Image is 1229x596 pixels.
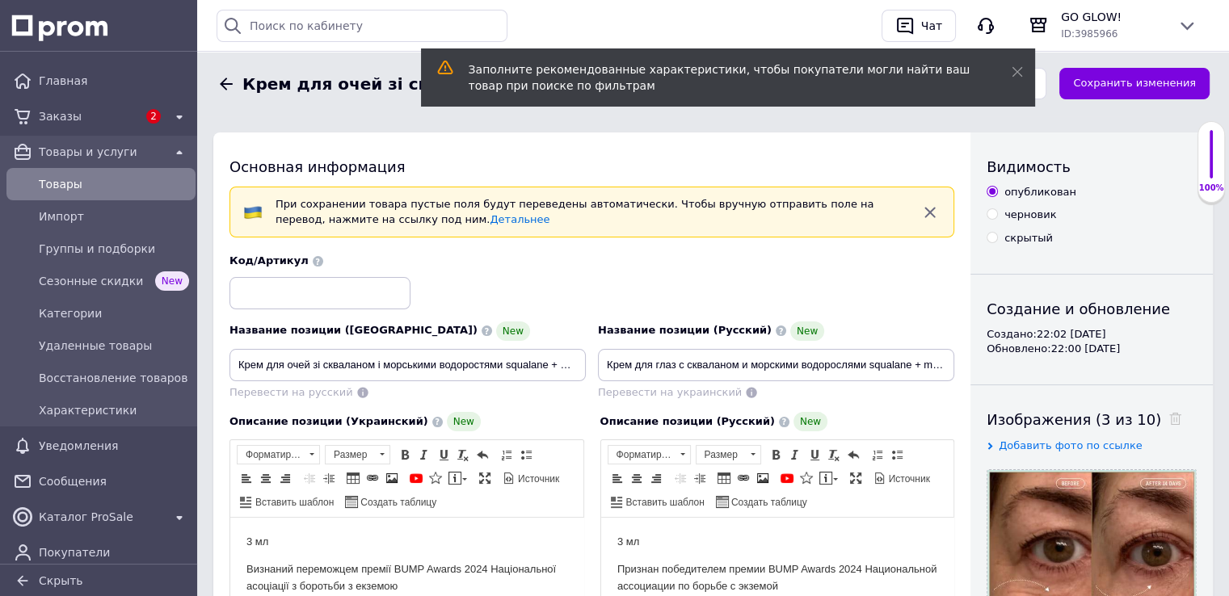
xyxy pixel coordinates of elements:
[146,109,161,124] span: 2
[844,446,862,464] a: Отменить (Ctrl+Z)
[358,496,436,510] span: Создать таблицу
[407,469,425,487] a: Добавить видео с YouTube
[238,469,255,487] a: По левому краю
[39,73,189,89] span: Главная
[39,544,189,560] span: Покупатели
[729,496,807,510] span: Создать таблицу
[886,472,930,486] span: Источник
[469,61,971,94] div: Заполните рекомендованные характеристики, чтобы покупатели могли найти ваш товар при поиске по фи...
[243,203,263,222] img: :flag-ua:
[39,208,189,225] span: Импорт
[343,493,439,510] a: Создать таблицу
[16,132,337,166] p: Тип кожи: подходит для всех типов кожи, особенно для сухой и чувствительной кожи
[869,446,886,464] a: Вставить / удалить нумерованный список
[446,469,469,487] a: Вставить сообщение
[871,469,932,487] a: Источник
[608,446,675,464] span: Форматирование
[608,445,691,464] a: Форматирование
[229,386,353,398] span: Перевести на русский
[276,198,873,225] span: При сохранении товара пустые поля будут переведены автоматически. Чтобы вручную отправить поле на...
[39,438,189,454] span: Уведомления
[476,469,494,487] a: Развернуть
[16,132,337,166] p: Тип шкіри: підходить для всіх типів шкіри, особливо для сухої та чутливої шкіри
[1059,68,1210,99] button: Сохранить изменения
[39,574,83,587] span: Скрыть
[474,446,491,464] a: Отменить (Ctrl+Z)
[16,44,337,78] p: Визнаний переможцем премії BUMP Awards 2024 Національної асоціації з боротьби з екземою
[39,370,189,386] span: Восстановление товаров
[713,493,810,510] a: Создать таблицу
[16,87,337,121] p: Ідеально підходить для: дрібних зморщок і складок | Сухість | Помітне зміцнення шкіри навколо очей
[344,469,362,487] a: Таблица
[229,254,309,267] span: Код/Артикул
[987,327,1197,342] div: Создано: 22:02 [DATE]
[490,213,549,225] a: Детальнее
[696,445,761,464] a: Размер
[325,445,390,464] a: Размер
[806,446,823,464] a: Подчеркнутый (Ctrl+U)
[778,469,796,487] a: Добавить видео с YouTube
[987,299,1197,319] div: Создание и обновление
[1197,121,1225,203] div: 100% Качество заполнения
[496,321,530,341] span: New
[754,469,772,487] a: Изображение
[798,469,815,487] a: Вставить иконку
[888,446,906,464] a: Вставить / удалить маркированный список
[498,446,516,464] a: Вставить / удалить нумерованный список
[229,349,586,381] input: Например, H&M женское платье зеленое 38 размер вечернее макси с блестками
[987,342,1197,356] div: Обновлено: 22:00 [DATE]
[1198,183,1224,194] div: 100%
[1061,9,1164,25] span: GO GLOW!
[364,469,381,487] a: Вставить/Редактировать ссылку (Ctrl+L)
[882,10,956,42] button: Чат
[427,469,444,487] a: Вставить иконку
[624,496,705,510] span: Вставить шаблон
[415,446,433,464] a: Курсив (Ctrl+I)
[628,469,646,487] a: По центру
[276,469,294,487] a: По правому краю
[1004,231,1053,246] div: скрытый
[39,509,163,525] span: Каталог ProSale
[16,176,337,310] p: Миттєво підтягніть шкіру та помітно поліпшите видимість дрібних зморщок усього за одне застосуван...
[217,10,507,42] input: Поиск по кабинету
[39,273,149,289] span: Сезонные скидки
[39,241,189,257] span: Группы и подборки
[918,14,945,38] div: Чат
[16,16,337,33] p: 3 мл
[598,386,742,398] span: Перевести на украинский
[155,271,189,291] span: New
[16,87,337,121] p: Идеально подходит для: мелких морщин и складок | Сухость | Заметное укрепление кожи вокруг глаз
[16,44,337,78] p: Признан победителем премии BUMP Awards 2024 Национальной ассоциации по борьбе с экземой
[793,412,827,431] span: New
[16,176,337,310] p: Мгновенно подтяните кожу и заметно улучшите видимость мелких морщин всего за одно применение с эт...
[608,493,707,510] a: Вставить шаблон
[790,321,824,341] span: New
[767,446,785,464] a: Полужирный (Ctrl+B)
[608,469,626,487] a: По левому краю
[598,349,954,381] input: Например, H&M женское платье зеленое 38 размер вечернее макси с блестками
[39,473,189,489] span: Сообщения
[987,409,1197,430] div: Изображения (3 из 10)
[697,446,745,464] span: Размер
[253,496,334,510] span: Вставить шаблон
[671,469,689,487] a: Уменьшить отступ
[237,445,320,464] a: Форматирование
[383,469,401,487] a: Изображение
[396,446,414,464] a: Полужирный (Ctrl+B)
[39,176,189,192] span: Товары
[39,402,189,418] span: Характеристики
[301,469,318,487] a: Уменьшить отступ
[1061,28,1117,40] span: ID: 3985966
[516,472,559,486] span: Источник
[847,469,865,487] a: Развернуть
[39,144,163,160] span: Товары и услуги
[999,439,1143,451] span: Добавить фото по ссылке
[454,446,472,464] a: Убрать форматирование
[257,469,275,487] a: По центру
[825,446,843,464] a: Убрать форматирование
[987,157,1197,177] div: Видимость
[238,446,304,464] span: Форматирование
[39,305,189,321] span: Категории
[1004,208,1056,222] div: черновик
[598,324,772,336] span: Название позиции (Русский)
